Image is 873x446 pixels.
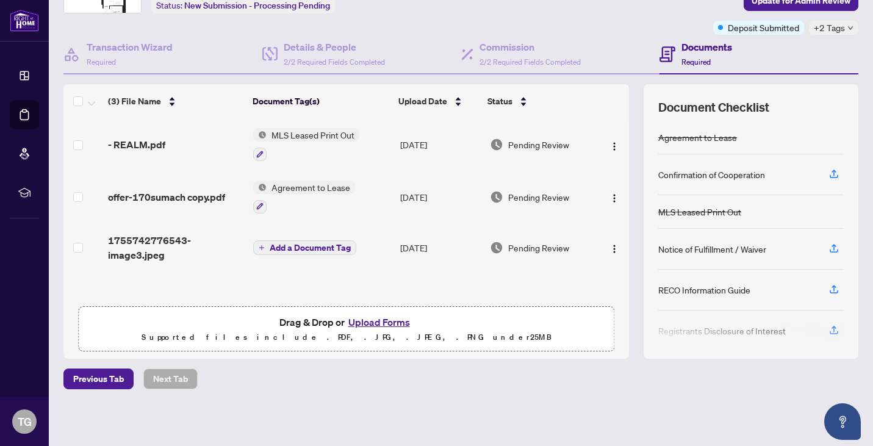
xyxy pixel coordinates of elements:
span: Agreement to Lease [267,181,355,194]
th: Document Tag(s) [248,84,393,118]
span: Upload Date [398,95,447,108]
span: Pending Review [508,138,569,151]
td: [DATE] [395,223,485,272]
img: Document Status [490,190,503,204]
img: Document Status [490,241,503,254]
img: Logo [609,142,619,151]
th: (3) File Name [103,84,248,118]
img: Status Icon [253,128,267,142]
td: [DATE] [395,118,485,171]
div: RECO Information Guide [658,283,750,297]
button: Logo [605,238,624,257]
span: - REALM.pdf [108,137,165,152]
td: [DATE] [395,171,485,223]
h4: Commission [480,40,581,54]
h4: Transaction Wizard [87,40,173,54]
span: Document Checklist [658,99,769,116]
div: Notice of Fulfillment / Waiver [658,242,766,256]
th: Status [483,84,594,118]
img: logo [10,9,39,32]
span: Required [87,57,116,67]
span: Drag & Drop or [279,314,414,330]
span: Status [487,95,512,108]
span: +2 Tags [814,21,845,35]
span: 2/2 Required Fields Completed [284,57,385,67]
span: Add a Document Tag [270,243,351,252]
button: Status IconMLS Leased Print Out [253,128,359,161]
span: Drag & Drop orUpload FormsSupported files include .PDF, .JPG, .JPEG, .PNG under25MB [79,307,614,352]
span: down [847,25,853,31]
img: Logo [609,193,619,203]
button: Add a Document Tag [253,240,356,256]
span: (3) File Name [108,95,161,108]
button: Add a Document Tag [253,240,356,255]
span: plus [259,245,265,251]
button: Logo [605,135,624,154]
div: Confirmation of Cooperation [658,168,765,181]
button: Previous Tab [63,369,134,389]
button: Logo [605,187,624,207]
button: Next Tab [143,369,198,389]
button: Open asap [824,403,861,440]
span: Required [681,57,711,67]
div: Agreement to Lease [658,131,737,144]
img: Status Icon [253,181,267,194]
img: Logo [609,244,619,254]
span: offer-170sumach copy.pdf [108,190,225,204]
img: Document Status [490,138,503,151]
span: Previous Tab [73,369,124,389]
span: 1755742776543-image3.jpeg [108,233,243,262]
div: MLS Leased Print Out [658,205,741,218]
h4: Details & People [284,40,385,54]
span: MLS Leased Print Out [267,128,359,142]
p: Supported files include .PDF, .JPG, .JPEG, .PNG under 25 MB [86,330,606,345]
span: 2/2 Required Fields Completed [480,57,581,67]
span: TG [18,413,32,430]
span: Pending Review [508,190,569,204]
button: Status IconAgreement to Lease [253,181,355,214]
span: Deposit Submitted [728,21,799,34]
th: Upload Date [393,84,483,118]
h4: Documents [681,40,732,54]
div: Registrants Disclosure of Interest [658,324,786,337]
button: Upload Forms [345,314,414,330]
span: Pending Review [508,241,569,254]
